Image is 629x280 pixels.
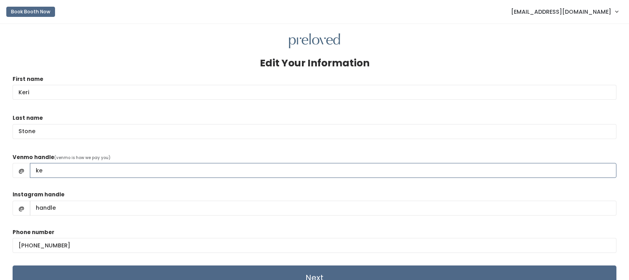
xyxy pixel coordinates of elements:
[30,163,616,178] input: handle
[13,163,30,178] span: @
[54,155,110,161] span: (venmo is how we pay you)
[503,3,626,20] a: [EMAIL_ADDRESS][DOMAIN_NAME]
[13,114,43,122] label: Last name
[13,238,616,253] input: (___) ___-____
[289,33,340,49] img: preloved logo
[6,3,55,20] a: Book Booth Now
[13,75,43,83] label: First name
[6,7,55,17] button: Book Booth Now
[511,7,611,16] span: [EMAIL_ADDRESS][DOMAIN_NAME]
[260,58,370,69] h3: Edit Your Information
[13,154,54,161] label: Venmo handle
[13,191,64,199] label: Instagram handle
[30,201,616,216] input: handle
[13,229,54,236] label: Phone number
[13,201,30,216] span: @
